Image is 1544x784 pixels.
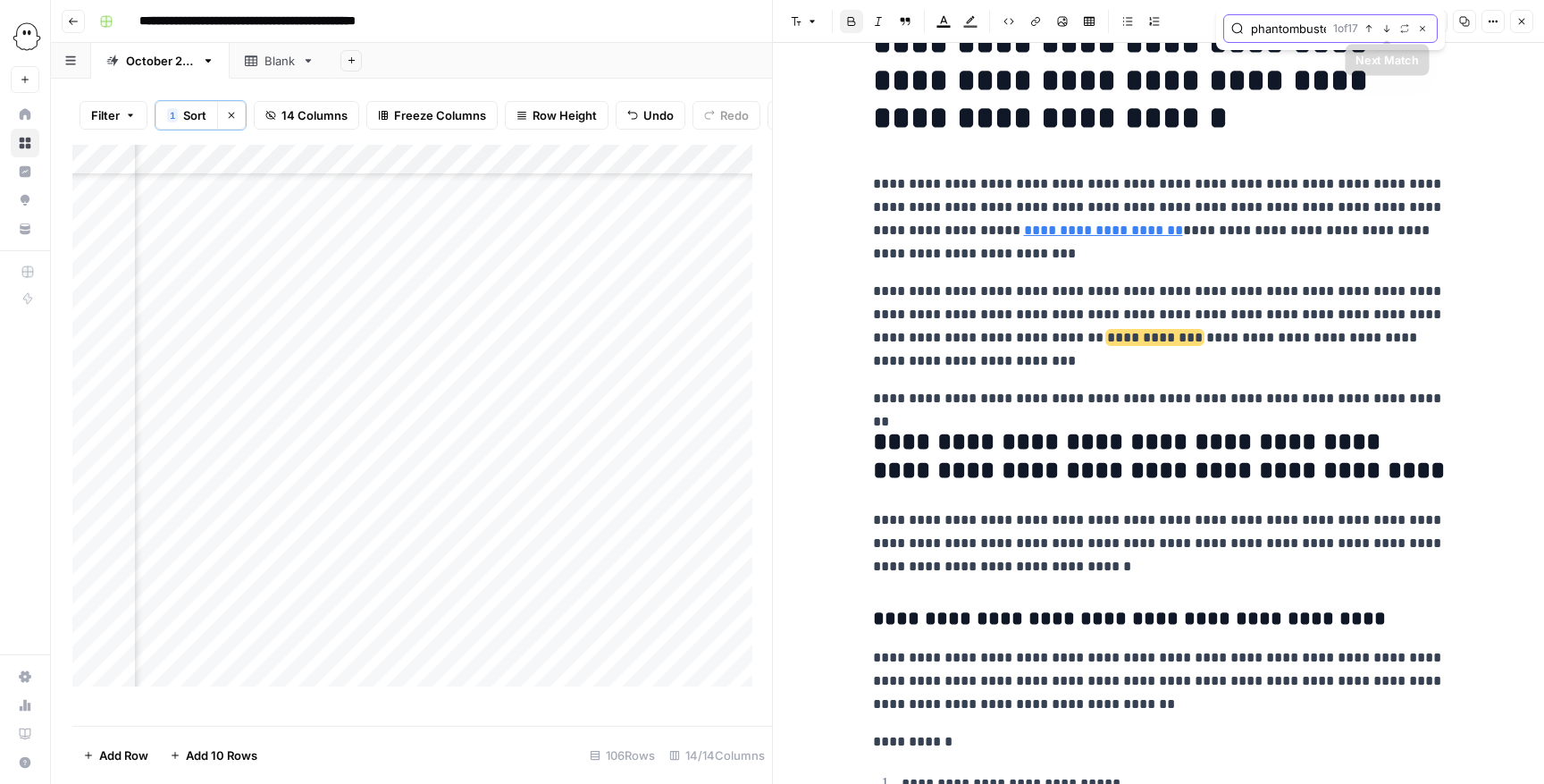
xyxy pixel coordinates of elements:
[11,720,39,748] a: Learning Hub
[1333,21,1358,37] span: 1 of 17
[11,14,39,59] button: Workspace: PhantomBuster
[167,108,178,122] div: 1
[692,101,760,130] button: Redo
[186,746,257,764] span: Add 10 Rows
[170,108,175,122] span: 1
[11,662,39,691] a: Settings
[643,106,674,124] span: Undo
[720,106,749,124] span: Redo
[99,746,148,764] span: Add Row
[281,106,348,124] span: 14 Columns
[1251,20,1326,38] input: Search
[126,52,195,70] div: [DATE] edits
[230,43,330,79] a: Blank
[505,101,608,130] button: Row Height
[155,101,217,130] button: 1Sort
[583,741,662,770] div: 106 Rows
[11,100,39,129] a: Home
[80,101,147,130] button: Filter
[11,748,39,777] button: Help + Support
[159,741,268,770] button: Add 10 Rows
[662,741,772,770] div: 14/14 Columns
[72,741,159,770] button: Add Row
[11,215,39,243] a: Your Data
[394,106,486,124] span: Freeze Columns
[533,106,597,124] span: Row Height
[91,43,230,79] a: [DATE] edits
[254,101,359,130] button: 14 Columns
[616,101,685,130] button: Undo
[11,186,39,215] a: Opportunities
[264,52,295,70] div: Blank
[183,106,206,124] span: Sort
[91,106,120,124] span: Filter
[11,157,39,186] a: Insights
[11,129,39,157] a: Browse
[11,691,39,720] a: Usage
[366,101,498,130] button: Freeze Columns
[11,21,43,53] img: PhantomBuster Logo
